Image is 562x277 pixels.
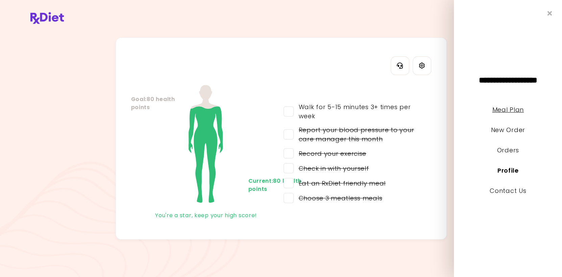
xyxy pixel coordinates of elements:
[492,105,523,114] a: Meal Plan
[497,146,519,154] a: Orders
[491,126,525,134] a: New Order
[131,210,281,221] div: You're a star, keep your high score!
[294,164,369,173] div: Check in with yourself
[294,179,386,188] div: Eat an RxDiet friendly meal
[30,12,64,24] img: RxDiet
[547,10,552,17] i: Close
[413,56,431,75] a: Settings
[294,125,423,144] div: Report your blood pressure to your care manager this month
[490,186,526,195] a: Contact Us
[294,149,366,158] div: Record your exercise
[248,177,275,193] div: Current : 80 health points
[497,166,518,175] a: Profile
[294,194,383,203] div: Choose 3 meatless meals
[294,102,423,121] div: Walk for 5-15 minutes 3+ times per week
[131,95,158,111] div: Goal : 80 health points
[391,56,409,75] button: Contact Information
